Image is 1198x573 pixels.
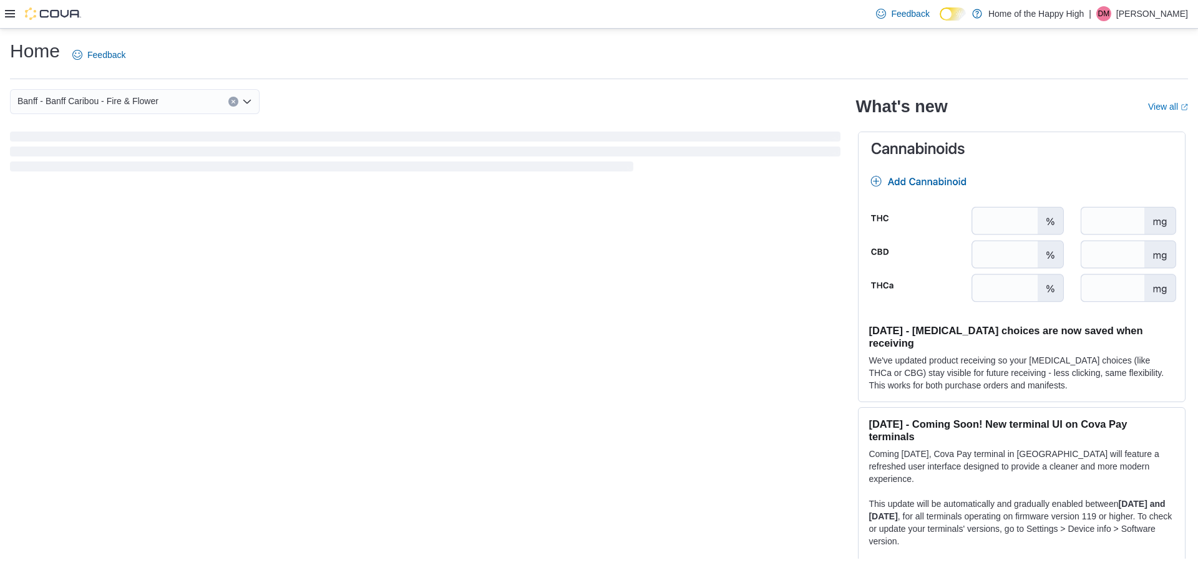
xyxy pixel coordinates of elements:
[1096,6,1111,21] div: Devan Malloy
[869,499,1165,521] strong: [DATE] and [DATE]
[10,134,840,174] span: Loading
[869,324,1175,349] h3: [DATE] - [MEDICAL_DATA] choices are now saved when receiving
[1098,6,1110,21] span: DM
[1148,102,1188,112] a: View allExternal link
[1089,6,1091,21] p: |
[891,7,929,20] span: Feedback
[869,498,1175,547] p: This update will be automatically and gradually enabled between , for all terminals operating on ...
[242,97,252,107] button: Open list of options
[25,7,81,20] img: Cova
[1181,104,1188,111] svg: External link
[228,97,238,107] button: Clear input
[869,418,1175,443] h3: [DATE] - Coming Soon! New terminal UI on Cova Pay terminals
[869,448,1175,485] p: Coming [DATE], Cova Pay terminal in [GEOGRAPHIC_DATA] will feature a refreshed user interface des...
[10,39,60,64] h1: Home
[17,94,158,108] span: Banff - Banff Caribou - Fire & Flower
[988,6,1084,21] p: Home of the Happy High
[1116,6,1188,21] p: [PERSON_NAME]
[871,1,934,26] a: Feedback
[87,49,125,61] span: Feedback
[940,7,966,21] input: Dark Mode
[869,354,1175,392] p: We've updated product receiving so your [MEDICAL_DATA] choices (like THCa or CBG) stay visible fo...
[67,42,130,67] a: Feedback
[855,97,947,117] h2: What's new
